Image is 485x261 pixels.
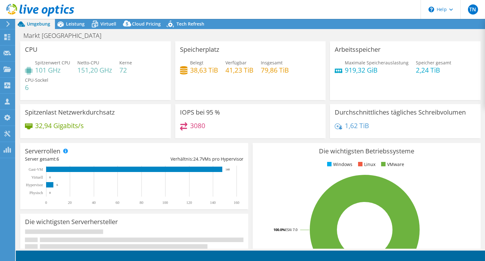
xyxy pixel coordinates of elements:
h4: 6 [25,84,48,91]
h3: CPU [25,46,38,53]
h4: 919,32 GiB [345,67,409,74]
span: TN [468,4,478,15]
text: 60 [116,200,119,205]
h4: 151,20 GHz [77,67,112,74]
text: 0 [49,191,51,194]
span: 6 [57,156,59,162]
span: Virtuell [100,21,116,27]
span: Kerne [119,60,132,66]
text: 120 [186,200,192,205]
li: VMware [380,161,404,168]
tspan: ESXi 7.0 [285,227,297,232]
h4: 101 GHz [35,67,70,74]
h4: 79,86 TiB [261,67,289,74]
tspan: 100.0% [273,227,285,232]
span: Verfügbar [225,60,247,66]
text: 160 [234,200,239,205]
span: Cloud Pricing [132,21,161,27]
h3: Durchschnittliches tägliches Schreibvolumen [335,109,466,116]
span: Speicher gesamt [416,60,451,66]
text: 80 [140,200,143,205]
h3: Die wichtigsten Serverhersteller [25,218,118,225]
h3: Speicherplatz [180,46,219,53]
text: 40 [92,200,96,205]
span: Maximale Speicherauslastung [345,60,409,66]
div: Verhältnis: VMs pro Hypervisor [134,156,243,163]
span: 24.7 [193,156,202,162]
span: Netto-CPU [77,60,99,66]
span: Spitzenwert CPU [35,60,70,66]
text: 6 [57,183,58,187]
h4: 1,62 TiB [345,122,369,129]
h3: Die wichtigsten Betriebssysteme [257,148,476,155]
text: 148 [225,168,230,171]
h4: 72 [119,67,132,74]
h1: Markt [GEOGRAPHIC_DATA] [21,32,111,39]
h4: 2,24 TiB [416,67,451,74]
h4: 38,63 TiB [190,67,218,74]
text: Hypervisor [26,183,43,187]
li: Windows [326,161,352,168]
text: Gast-VM [29,167,43,172]
h3: Spitzenlast Netzwerkdurchsatz [25,109,115,116]
text: Physisch [29,191,43,195]
span: Insgesamt [261,60,283,66]
span: Umgebung [27,21,50,27]
h4: 3080 [190,122,205,129]
h4: 32,94 Gigabits/s [35,122,84,129]
svg: \n [428,7,434,12]
text: 140 [210,200,216,205]
h3: IOPS bei 95 % [180,109,220,116]
text: 0 [49,176,51,179]
text: 100 [162,200,168,205]
h4: 41,23 TiB [225,67,254,74]
text: 0 [45,200,47,205]
text: 20 [68,200,72,205]
span: CPU-Sockel [25,77,48,83]
div: Server gesamt: [25,156,134,163]
h3: Serverrollen [25,148,60,155]
span: Leistung [66,21,85,27]
text: Virtuell [31,175,43,180]
h3: Arbeitsspeicher [335,46,380,53]
li: Linux [356,161,375,168]
span: Belegt [190,60,203,66]
span: Tech Refresh [177,21,204,27]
